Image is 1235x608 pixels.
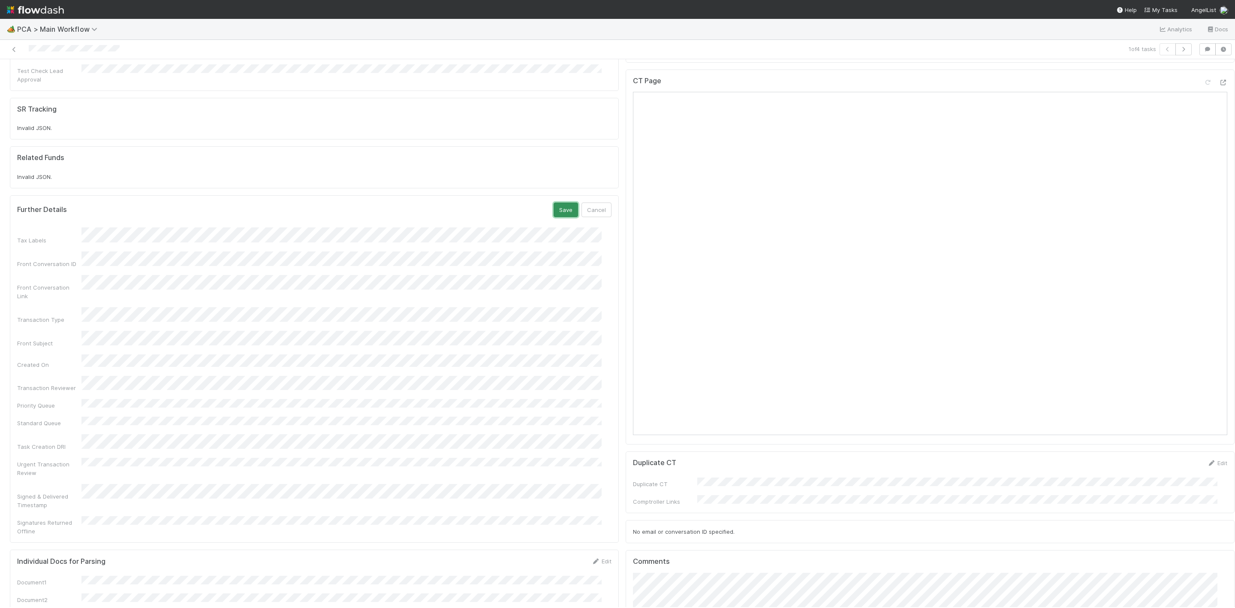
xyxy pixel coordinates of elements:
[1207,460,1227,466] a: Edit
[581,203,611,217] button: Cancel
[1191,6,1216,13] span: AngelList
[1144,6,1178,13] span: My Tasks
[17,578,81,587] div: Document1
[17,557,105,566] h5: Individual Docs for Parsing
[7,3,64,17] img: logo-inverted-e16ddd16eac7371096b0.svg
[17,105,57,114] h5: SR Tracking
[633,557,1227,566] h5: Comments
[633,77,661,85] h5: CT Page
[554,203,578,217] button: Save
[591,558,611,565] a: Edit
[17,596,81,604] div: Document2
[1144,6,1178,14] a: My Tasks
[17,384,81,392] div: Transaction Reviewer
[17,360,81,369] div: Created On
[17,124,611,132] div: Invalid JSON.
[1159,24,1193,34] a: Analytics
[17,401,81,410] div: Priority Queue
[17,518,81,535] div: Signatures Returned Offline
[633,497,697,506] div: Comptroller Links
[17,154,64,162] h5: Related Funds
[1206,24,1228,34] a: Docs
[633,480,697,488] div: Duplicate CT
[17,460,81,477] div: Urgent Transaction Review
[17,492,81,509] div: Signed & Delivered Timestamp
[17,67,81,84] div: Test Check Lead Approval
[17,25,102,33] span: PCA > Main Workflow
[633,459,676,467] h5: Duplicate CT
[17,283,81,300] div: Front Conversation Link
[17,206,67,214] h5: Further Details
[17,260,81,268] div: Front Conversation ID
[17,315,81,324] div: Transaction Type
[1220,6,1228,15] img: avatar_d7f67417-030a-43ce-a3ce-a315a3ccfd08.png
[1116,6,1137,14] div: Help
[7,25,15,33] span: 🏕️
[17,236,81,245] div: Tax Labels
[17,419,81,427] div: Standard Queue
[633,528,735,535] span: No email or conversation ID specified.
[1129,45,1156,53] span: 1 of 4 tasks
[17,339,81,348] div: Front Subject
[17,172,611,181] div: Invalid JSON.
[17,442,81,451] div: Task Creation DRI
